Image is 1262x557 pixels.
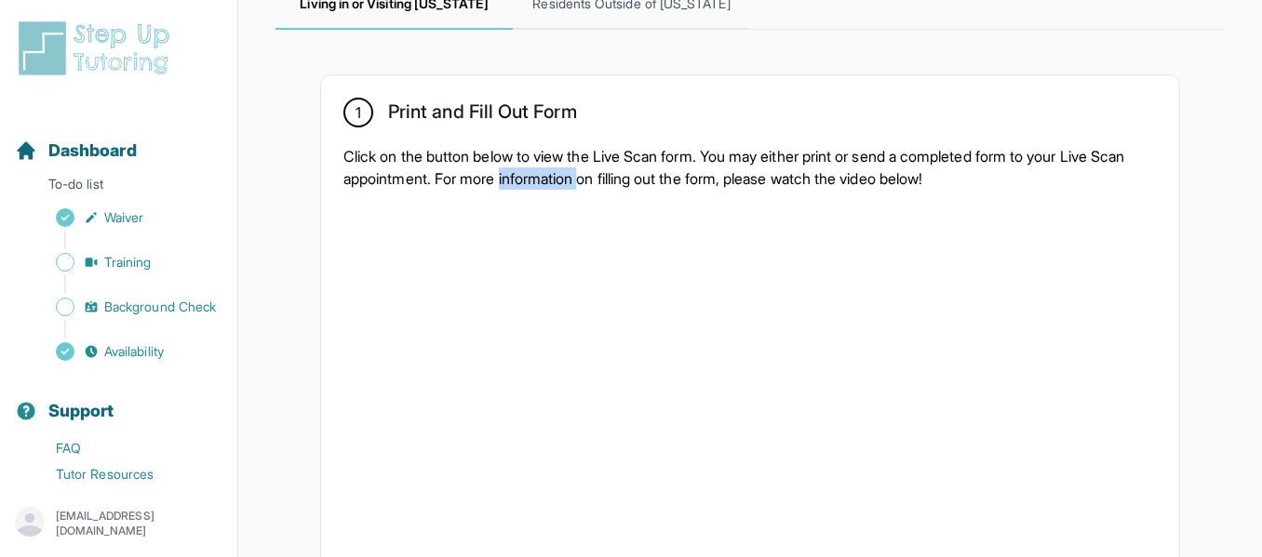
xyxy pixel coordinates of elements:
[15,294,237,320] a: Background Check
[15,19,181,78] img: logo
[15,338,237,365] a: Availability
[48,398,114,424] span: Support
[104,342,164,361] span: Availability
[15,507,222,540] button: [EMAIL_ADDRESS][DOMAIN_NAME]
[15,461,237,487] a: Tutor Resources
[104,208,143,227] span: Waiver
[15,487,237,532] a: Meet with Onboarding Support
[15,249,237,275] a: Training
[388,100,577,130] h2: Print and Fill Out Form
[56,509,222,538] p: [EMAIL_ADDRESS][DOMAIN_NAME]
[7,368,230,431] button: Support
[343,145,1157,190] p: Click on the button below to view the Live Scan form. You may either print or send a completed fo...
[15,435,237,461] a: FAQ
[7,108,230,171] button: Dashboard
[104,253,152,272] span: Training
[356,101,361,124] span: 1
[48,138,137,164] span: Dashboard
[7,175,230,201] p: To-do list
[15,138,137,164] a: Dashboard
[104,298,216,316] span: Background Check
[15,205,237,231] a: Waiver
